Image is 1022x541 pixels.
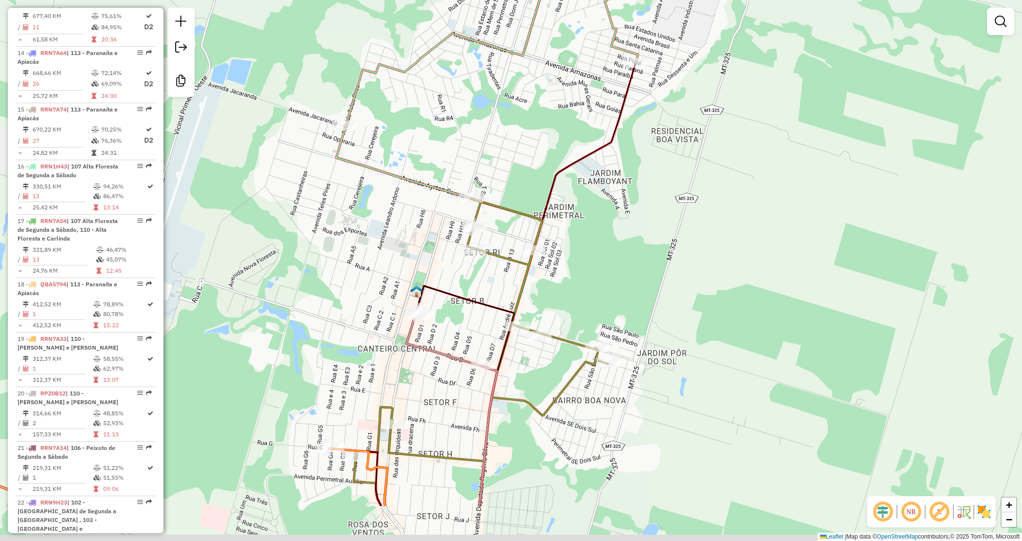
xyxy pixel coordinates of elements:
[18,91,22,101] td: =
[32,364,93,373] td: 1
[106,266,152,276] td: 12:45
[146,50,152,56] em: Rota exportada
[820,533,843,540] a: Leaflet
[32,309,93,319] td: 1
[147,410,153,416] i: Rota otimizada
[93,184,101,189] i: % de utilização do peso
[93,486,98,492] i: Tempo total em rota
[93,366,101,372] i: % de utilização da cubagem
[23,24,29,30] i: Total de Atividades
[103,473,146,483] td: 51,55%
[103,320,146,330] td: 15:22
[18,191,22,201] td: /
[103,191,146,201] td: 86,47%
[23,193,29,199] i: Total de Atividades
[93,431,98,437] i: Tempo total em rota
[93,301,101,307] i: % de utilização do peso
[18,484,22,494] td: =
[410,285,423,298] img: ALTA FLORESTA
[18,217,118,242] span: 17 -
[32,191,93,201] td: 13
[101,91,144,101] td: 24:00
[18,418,22,428] td: /
[32,134,91,147] td: 27
[23,475,29,481] i: Total de Atividades
[18,444,115,460] span: | 106 - Peixoto de Segunda a Sábado
[137,50,143,56] em: Opções
[23,247,29,253] i: Distância Total
[103,429,146,439] td: 11:13
[40,49,67,56] span: RRN7A64
[103,409,146,418] td: 48,85%
[32,429,93,439] td: 157,33 KM
[32,68,91,78] td: 668,66 KM
[103,375,146,385] td: 13:07
[18,335,118,351] span: | 110 - [PERSON_NAME] e [PERSON_NAME]
[23,127,29,132] i: Distância Total
[101,11,144,21] td: 75,61%
[18,35,22,44] td: =
[147,184,153,189] i: Rota otimizada
[91,70,99,76] i: % de utilização do peso
[18,390,118,406] span: | 110 - [PERSON_NAME] e [PERSON_NAME]
[137,106,143,112] em: Opções
[32,375,93,385] td: 312,37 KM
[101,125,144,134] td: 70,25%
[91,138,99,144] i: % de utilização da cubagem
[137,336,143,341] em: Opções
[40,280,66,288] span: QBA5794
[32,125,91,134] td: 670,22 KM
[23,420,29,426] i: Total de Atividades
[18,21,22,33] td: /
[1002,498,1016,512] a: Zoom in
[146,127,152,132] i: Rota otimizada
[18,49,118,65] span: 14 -
[91,24,99,30] i: % de utilização da cubagem
[18,106,118,122] span: | 113 - Paranaíta e Apiacás
[32,148,91,158] td: 24,82 KM
[18,49,118,65] span: | 113 - Paranaíta e Apiacás
[40,499,67,506] span: RRN9H23
[137,163,143,169] em: Opções
[147,465,153,471] i: Rota otimizada
[18,390,118,406] span: 20 -
[32,484,93,494] td: 219,31 KM
[91,150,96,156] i: Tempo total em rota
[877,533,918,540] a: OpenStreetMap
[103,299,146,309] td: 78,89%
[144,21,153,33] p: D2
[18,375,22,385] td: =
[137,281,143,287] em: Opções
[40,163,67,170] span: RRN1H43
[32,473,93,483] td: 1
[18,280,117,297] span: | 113 - Paranaíta e Apiacás
[146,281,152,287] em: Rota exportada
[103,364,146,373] td: 62,97%
[146,163,152,169] em: Rota exportada
[32,11,91,21] td: 677,40 KM
[18,429,22,439] td: =
[23,311,29,317] i: Total de Atividades
[18,106,118,122] span: 15 -
[96,257,104,262] i: % de utilização da cubagem
[146,445,152,450] em: Rota exportada
[32,21,91,33] td: 11
[32,182,93,191] td: 330,51 KM
[32,463,93,473] td: 219,31 KM
[101,78,144,90] td: 69,09%
[818,533,1022,541] div: Map data © contributors,© 2025 TomTom, Microsoft
[976,504,992,520] img: Exibir/Ocultar setores
[91,93,96,99] i: Tempo total em rota
[871,500,894,523] span: Ocultar deslocamento
[137,218,143,224] em: Opções
[146,106,152,112] em: Rota exportada
[93,377,98,383] i: Tempo total em rota
[146,336,152,341] em: Rota exportada
[91,127,99,132] i: % de utilização do peso
[137,390,143,396] em: Opções
[1006,499,1012,511] span: +
[96,268,101,274] i: Tempo total em rota
[40,106,67,113] span: RRN7A74
[23,465,29,471] i: Distância Total
[845,533,846,540] span: |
